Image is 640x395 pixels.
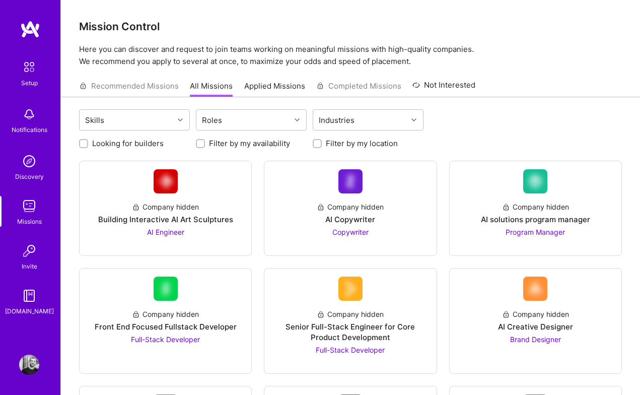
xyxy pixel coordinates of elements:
[154,277,178,301] img: Company Logo
[316,346,385,354] span: Full-Stack Developer
[17,355,42,375] a: User Avatar
[332,228,369,236] span: Copywriter
[88,169,243,247] a: Company LogoCompany hiddenBuilding Interactive AI Art SculpturesAI Engineer
[190,81,233,97] a: All Missions
[199,113,225,127] div: Roles
[317,309,384,319] div: Company hidden
[178,117,183,122] i: icon Chevron
[523,169,547,193] img: Company Logo
[523,277,547,301] img: Company Logo
[21,78,38,88] div: Setup
[79,20,622,33] h3: Mission Control
[95,321,237,332] div: Front End Focused Fullstack Developer
[458,277,613,365] a: Company LogoCompany hiddenAI Creative DesignerBrand Designer
[19,104,39,124] img: bell
[502,202,569,212] div: Company hidden
[98,214,233,225] div: Building Interactive AI Art Sculptures
[272,321,428,343] div: Senior Full-Stack Engineer for Core Product Development
[19,151,39,171] img: discovery
[272,169,428,247] a: Company LogoCompany hiddenAI CopywriterCopywriter
[272,277,428,365] a: Company LogoCompany hiddenSenior Full-Stack Engineer for Core Product DevelopmentFull-Stack Devel...
[22,261,37,272] div: Invite
[5,306,54,316] div: [DOMAIN_NAME]
[19,355,39,375] img: User Avatar
[317,202,384,212] div: Company hidden
[132,202,199,212] div: Company hidden
[295,117,300,122] i: icon Chevron
[411,117,416,122] i: icon Chevron
[506,228,565,236] span: Program Manager
[132,309,199,319] div: Company hidden
[19,196,39,216] img: teamwork
[17,216,42,227] div: Missions
[244,81,305,97] a: Applied Missions
[209,138,290,149] label: Filter by my availability
[316,113,357,127] div: Industries
[510,335,561,344] span: Brand Designer
[20,20,40,38] img: logo
[326,138,398,149] label: Filter by my location
[498,321,573,332] div: AI Creative Designer
[412,79,475,97] a: Not Interested
[154,169,178,193] img: Company Logo
[12,124,47,135] div: Notifications
[19,286,39,306] img: guide book
[88,277,243,365] a: Company LogoCompany hiddenFront End Focused Fullstack DeveloperFull-Stack Developer
[458,169,613,247] a: Company LogoCompany hiddenAI solutions program managerProgram Manager
[131,335,200,344] span: Full-Stack Developer
[338,169,363,193] img: Company Logo
[79,43,622,68] p: Here you can discover and request to join teams working on meaningful missions with high-quality ...
[502,309,569,319] div: Company hidden
[83,113,107,127] div: Skills
[325,214,375,225] div: AI Copywriter
[481,214,590,225] div: AI solutions program manager
[338,277,363,301] img: Company Logo
[147,228,184,236] span: AI Engineer
[19,56,40,78] img: setup
[92,138,164,149] label: Looking for builders
[15,171,44,182] div: Discovery
[19,241,39,261] img: Invite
